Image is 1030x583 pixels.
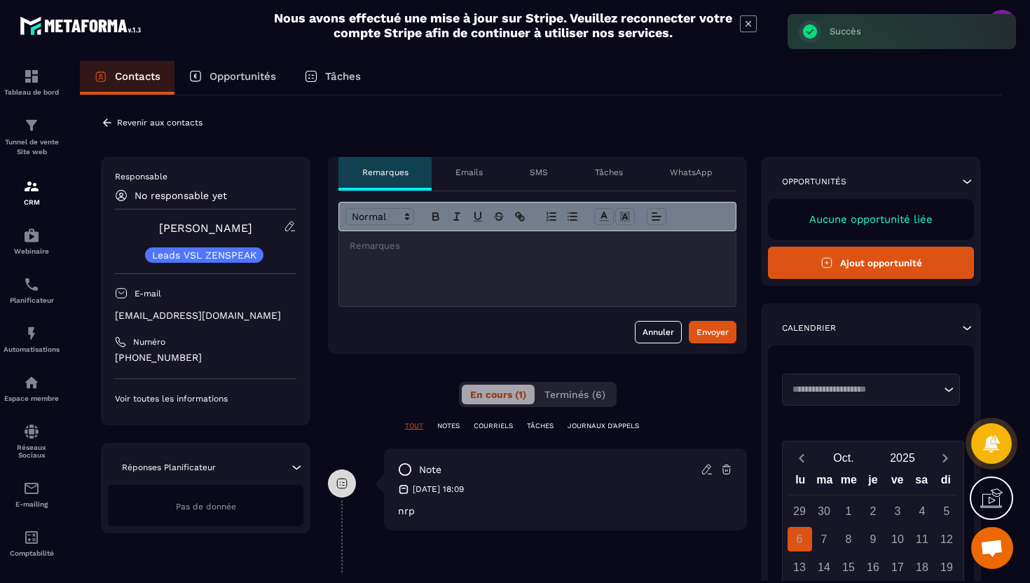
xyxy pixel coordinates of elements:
a: automationsautomationsEspace membre [4,364,60,413]
a: formationformationTableau de bord [4,57,60,107]
div: 15 [837,555,861,579]
a: emailemailE-mailing [4,469,60,519]
div: ma [813,470,837,495]
div: Search for option [782,373,960,406]
div: 8 [837,527,861,551]
div: Ouvrir le chat [971,527,1013,569]
div: 3 [886,499,910,523]
img: formation [23,117,40,134]
a: automationsautomationsAutomatisations [4,315,60,364]
div: 6 [788,527,812,551]
p: Tâches [595,167,623,178]
p: Comptabilité [4,549,60,557]
div: 4 [910,499,935,523]
a: Tâches [290,61,375,95]
p: Tunnel de vente Site web [4,137,60,157]
div: 30 [812,499,837,523]
img: accountant [23,529,40,546]
p: Emails [455,167,483,178]
p: Calendrier [782,322,836,334]
span: Terminés (6) [544,389,605,400]
div: di [933,470,958,495]
p: JOURNAUX D'APPELS [568,421,639,431]
img: automations [23,325,40,342]
span: Pas de donnée [176,502,236,512]
div: 11 [910,527,935,551]
p: nrp [398,505,733,516]
p: Espace membre [4,395,60,402]
p: [PHONE_NUMBER] [115,351,296,364]
p: TÂCHES [527,421,554,431]
div: 5 [935,499,959,523]
p: [DATE] 18:09 [413,483,464,495]
button: En cours (1) [462,385,535,404]
div: 12 [935,527,959,551]
p: WhatsApp [670,167,713,178]
p: Voir toutes les informations [115,393,296,404]
div: 9 [861,527,886,551]
p: Remarques [362,167,408,178]
img: logo [20,13,146,39]
div: sa [909,470,934,495]
p: Webinaire [4,247,60,255]
p: Responsable [115,171,296,182]
div: 1 [837,499,861,523]
p: E-mailing [4,500,60,508]
div: 19 [935,555,959,579]
button: Envoyer [689,321,736,343]
p: Opportunités [210,70,276,83]
a: formationformationTunnel de vente Site web [4,107,60,167]
p: Revenir aux contacts [117,118,202,128]
span: En cours (1) [470,389,526,400]
p: Planificateur [4,296,60,304]
img: social-network [23,423,40,440]
p: Tâches [325,70,361,83]
img: formation [23,178,40,195]
div: je [861,470,886,495]
p: Numéro [133,336,165,348]
p: Réseaux Sociaux [4,444,60,459]
div: Envoyer [696,325,729,339]
p: NOTES [437,421,460,431]
div: 29 [788,499,812,523]
div: 13 [788,555,812,579]
a: Opportunités [174,61,290,95]
div: 10 [886,527,910,551]
a: Contacts [80,61,174,95]
div: ve [885,470,909,495]
img: automations [23,374,40,391]
img: scheduler [23,276,40,293]
p: No responsable yet [135,190,227,201]
div: 7 [812,527,837,551]
p: note [419,463,441,476]
p: Contacts [115,70,160,83]
a: formationformationCRM [4,167,60,217]
h2: Nous avons effectué une mise à jour sur Stripe. Veuillez reconnecter votre compte Stripe afin de ... [273,11,733,40]
a: accountantaccountantComptabilité [4,519,60,568]
p: TOUT [405,421,423,431]
p: Leads VSL ZENSPEAK [152,250,256,260]
p: Réponses Planificateur [122,462,216,473]
p: [EMAIL_ADDRESS][DOMAIN_NAME] [115,309,296,322]
div: 14 [812,555,837,579]
p: Automatisations [4,345,60,353]
img: automations [23,227,40,244]
div: me [837,470,861,495]
a: schedulerschedulerPlanificateur [4,266,60,315]
p: Aucune opportunité liée [782,213,960,226]
button: Next month [932,448,958,467]
div: lu [788,470,813,495]
a: [PERSON_NAME] [159,221,252,235]
p: Opportunités [782,176,846,187]
button: Previous month [788,448,814,467]
input: Search for option [788,383,940,397]
button: Ajout opportunité [768,247,974,279]
div: 16 [861,555,886,579]
button: Terminés (6) [536,385,614,404]
div: 2 [861,499,886,523]
p: CRM [4,198,60,206]
p: Tableau de bord [4,88,60,96]
img: formation [23,68,40,85]
p: COURRIELS [474,421,513,431]
p: SMS [530,167,548,178]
